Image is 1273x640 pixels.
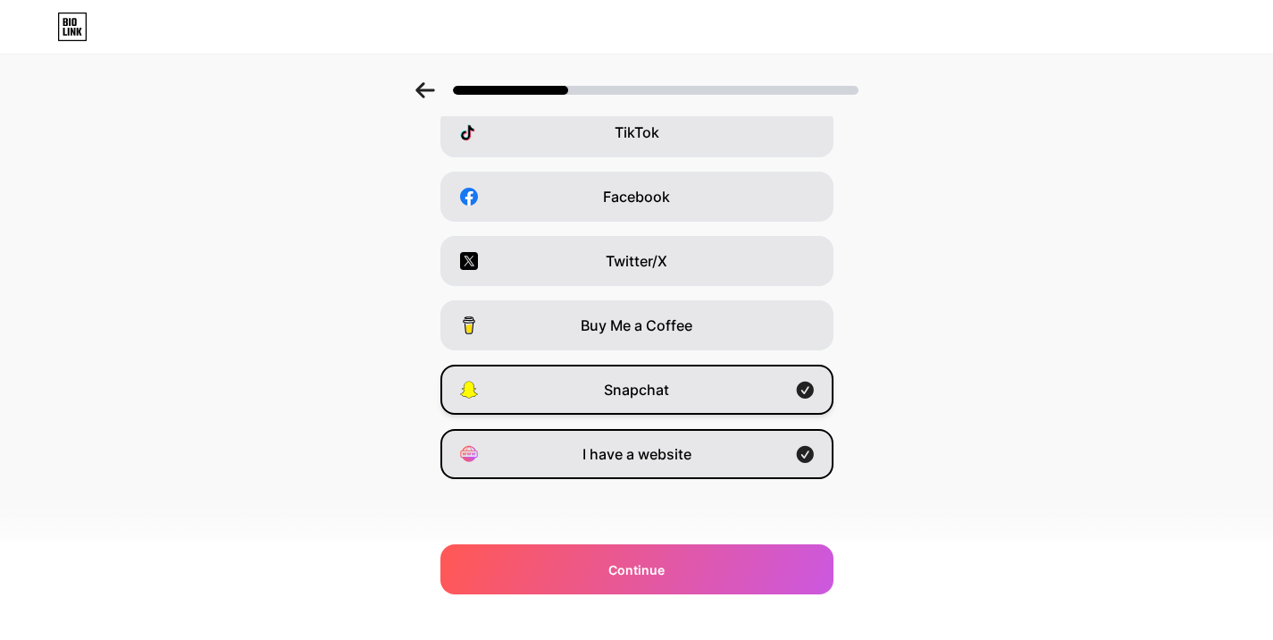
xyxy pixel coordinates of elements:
span: TikTok [615,122,659,143]
span: Twitter/X [606,250,667,272]
span: Facebook [603,186,670,207]
span: Continue [608,560,665,579]
span: Buy Me a Coffee [581,315,692,336]
span: Snapchat [604,379,669,400]
span: I have a website [582,443,691,465]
